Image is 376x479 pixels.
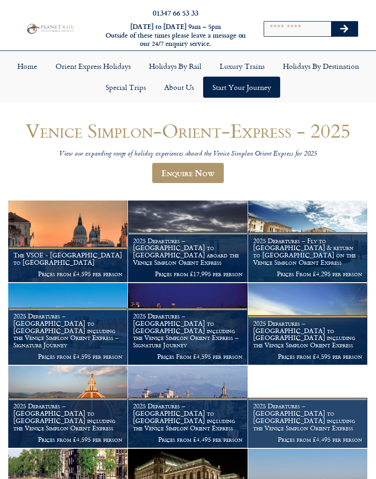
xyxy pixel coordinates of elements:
[13,436,122,443] p: Prices from £4,595 per person
[46,56,140,77] a: Orient Express Holidays
[133,402,242,431] h1: 2025 Departures – [GEOGRAPHIC_DATA] to [GEOGRAPHIC_DATA] including the Venice Simplon Orient Express
[253,320,362,349] h1: 2025 Departures – [GEOGRAPHIC_DATA] to [GEOGRAPHIC_DATA] including the Venice Simplon Orient Express
[253,436,362,443] p: Prices from £4,495 per person
[25,22,75,35] img: Planet Rail Train Holidays Logo
[8,366,128,448] a: 2025 Departures – [GEOGRAPHIC_DATA] to [GEOGRAPHIC_DATA] including the Venice Simplon Orient Expr...
[274,56,368,77] a: Holidays by Destination
[253,402,362,431] h1: 2025 Departures – [GEOGRAPHIC_DATA] to [GEOGRAPHIC_DATA] including the Venice Simplon Orient Express
[8,56,46,77] a: Home
[128,366,248,448] a: 2025 Departures – [GEOGRAPHIC_DATA] to [GEOGRAPHIC_DATA] including the Venice Simplon Orient Expr...
[253,237,362,266] h1: 2025 Departures – Fly to [GEOGRAPHIC_DATA] & return to [GEOGRAPHIC_DATA] on the Venice Simplon Or...
[133,353,242,360] p: Prices From £4,595 per person
[13,312,122,349] h1: 2025 Departures – [GEOGRAPHIC_DATA] to [GEOGRAPHIC_DATA] including the Venice Simplon Orient Expr...
[8,150,368,159] p: View our expanding range of holiday experiences aboard the Venice Simplon Orient Express for 2025
[253,353,362,360] p: Prices from £4,595 per person
[133,436,242,443] p: Prices from £4,495 per person
[128,283,248,365] a: 2025 Departures – [GEOGRAPHIC_DATA] to [GEOGRAPHIC_DATA] including the Venice Simplon Orient Expr...
[13,251,122,266] h1: The VSOE - [GEOGRAPHIC_DATA] to [GEOGRAPHIC_DATA]
[133,270,242,278] p: Prices from £17,995 per person
[248,283,368,365] a: 2025 Departures – [GEOGRAPHIC_DATA] to [GEOGRAPHIC_DATA] including the Venice Simplon Orient Expr...
[155,77,203,98] a: About Us
[248,201,368,283] a: 2025 Departures – Fly to [GEOGRAPHIC_DATA] & return to [GEOGRAPHIC_DATA] on the Venice Simplon Or...
[5,56,371,98] nav: Menu
[8,201,127,282] img: Orient Express Special Venice compressed
[8,283,128,365] a: 2025 Departures – [GEOGRAPHIC_DATA] to [GEOGRAPHIC_DATA] including the Venice Simplon Orient Expr...
[248,366,368,448] a: 2025 Departures – [GEOGRAPHIC_DATA] to [GEOGRAPHIC_DATA] including the Venice Simplon Orient Expr...
[140,56,210,77] a: Holidays by Rail
[13,270,122,278] p: Prices from £4,595 per person
[203,77,280,98] a: Start your Journey
[152,163,224,183] a: Enquire Now
[8,201,128,283] a: The VSOE - [GEOGRAPHIC_DATA] to [GEOGRAPHIC_DATA] Prices from £4,595 per person
[103,22,249,48] h6: [DATE] to [DATE] 9am – 5pm Outside of these times please leave a message on our 24/7 enquiry serv...
[96,77,155,98] a: Special Trips
[133,312,242,349] h1: 2025 Departures – [GEOGRAPHIC_DATA] to [GEOGRAPHIC_DATA] including the Venice Simplon Orient Expr...
[248,201,367,282] img: venice aboard the Orient Express
[331,22,358,36] button: Search
[13,353,122,360] p: Prices from £4,595 per person
[153,7,199,18] a: 01347 66 53 33
[8,120,368,141] h1: Venice Simplon-Orient-Express - 2025
[210,56,274,77] a: Luxury Trains
[13,402,122,431] h1: 2025 Departures – [GEOGRAPHIC_DATA] to [GEOGRAPHIC_DATA] including the Venice Simplon Orient Express
[133,237,242,266] h1: 2025 Departures – [GEOGRAPHIC_DATA] to [GEOGRAPHIC_DATA] aboard the Venice Simplon Orient Express
[253,270,362,278] p: Prices From £4,295 per person
[128,201,248,283] a: 2025 Departures – [GEOGRAPHIC_DATA] to [GEOGRAPHIC_DATA] aboard the Venice Simplon Orient Express...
